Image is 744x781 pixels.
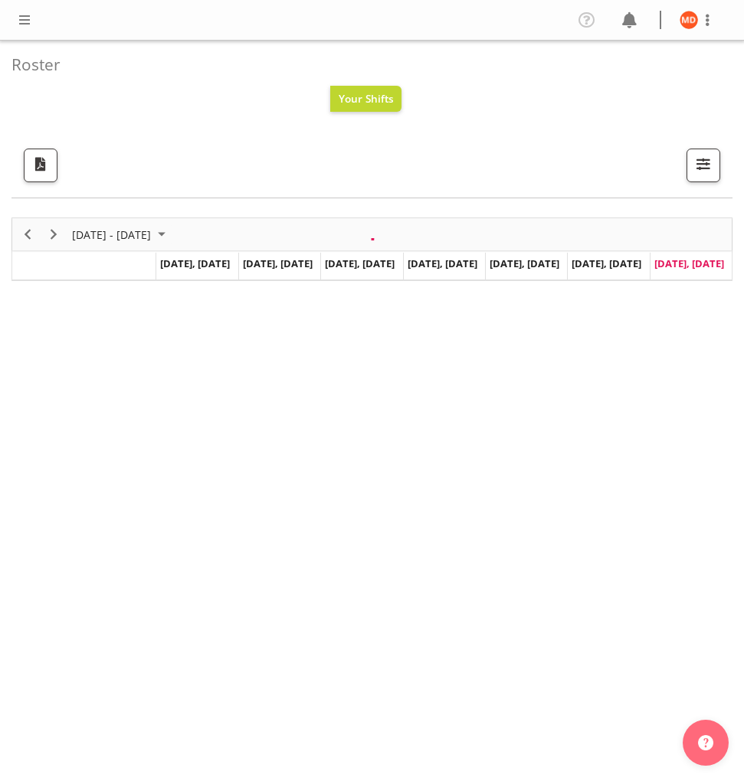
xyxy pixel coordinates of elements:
[698,735,713,750] img: help-xxl-2.png
[680,11,698,29] img: maria-de-guzman11892.jpg
[687,149,720,182] button: Filter Shifts
[339,91,394,106] span: Your Shifts
[11,217,733,281] div: Timeline Week of September 21, 2025
[24,149,57,182] button: Download a PDF of the roster according to the set date range.
[11,56,720,74] h4: Roster
[330,86,402,112] button: Your Shifts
